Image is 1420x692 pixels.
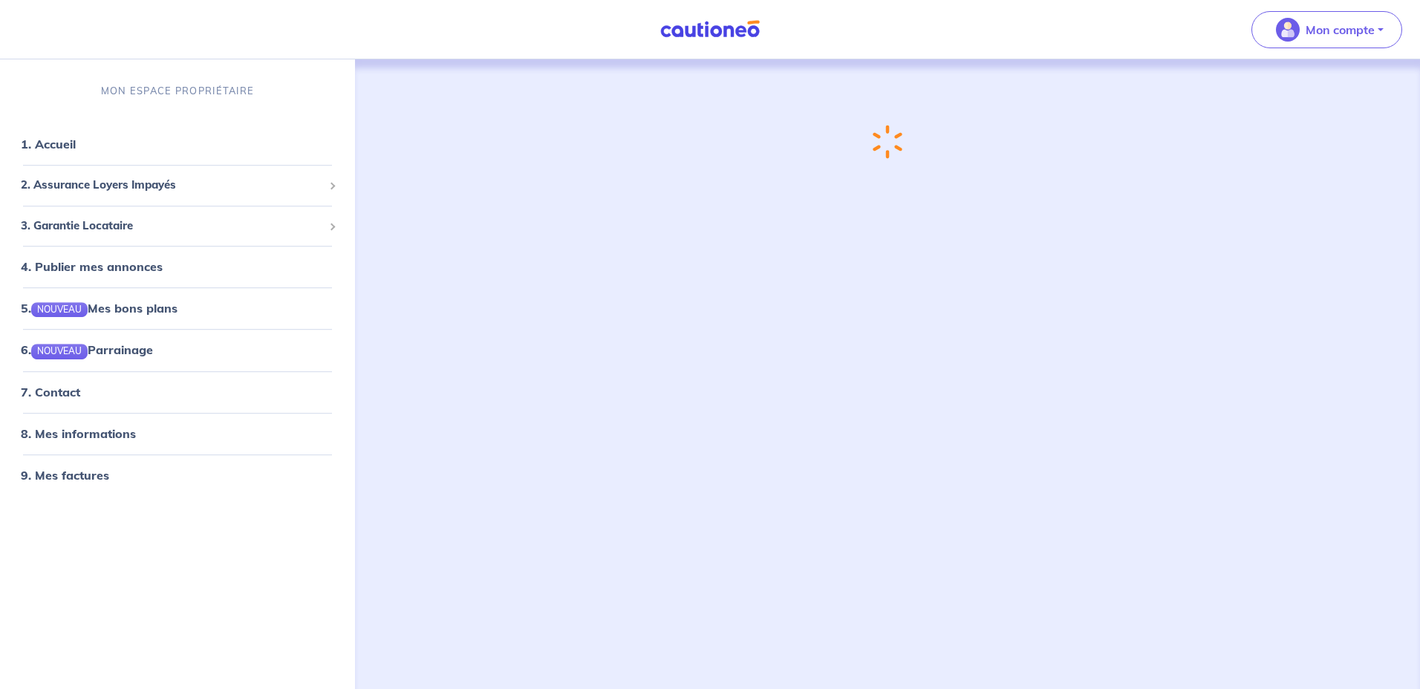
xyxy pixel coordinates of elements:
a: 9. Mes factures [21,468,109,483]
div: 1. Accueil [6,129,349,159]
button: illu_account_valid_menu.svgMon compte [1251,11,1402,48]
img: illu_account_valid_menu.svg [1276,18,1300,42]
div: 7. Contact [6,377,349,407]
div: 4. Publier mes annonces [6,252,349,281]
a: 5.NOUVEAUMes bons plans [21,301,177,316]
p: MON ESPACE PROPRIÉTAIRE [101,84,254,98]
div: 8. Mes informations [6,419,349,448]
img: Cautioneo [654,20,766,39]
div: 3. Garantie Locataire [6,212,349,241]
a: 8. Mes informations [21,426,136,441]
div: 5.NOUVEAUMes bons plans [6,293,349,323]
div: 6.NOUVEAUParrainage [6,336,349,365]
img: loading-spinner [873,125,902,159]
div: 9. Mes factures [6,460,349,490]
span: 2. Assurance Loyers Impayés [21,177,323,194]
p: Mon compte [1306,21,1375,39]
span: 3. Garantie Locataire [21,218,323,235]
a: 4. Publier mes annonces [21,259,163,274]
a: 1. Accueil [21,137,76,151]
div: 2. Assurance Loyers Impayés [6,171,349,200]
a: 7. Contact [21,385,80,399]
a: 6.NOUVEAUParrainage [21,343,153,358]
